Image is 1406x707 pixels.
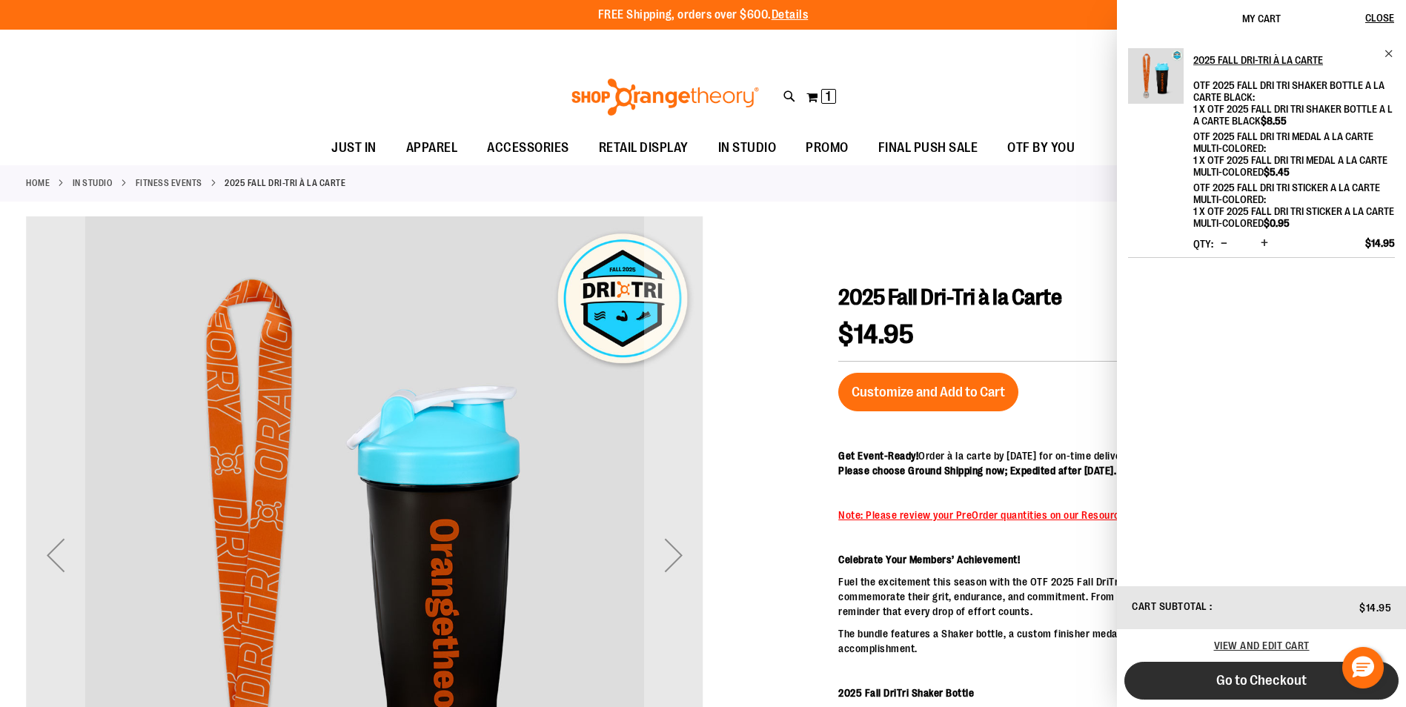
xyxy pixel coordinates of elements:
span: Note: Please review your PreOrder quantities on our Resources page before placing any additional ... [838,509,1373,521]
label: Qty [1193,238,1213,250]
strong: 2025 Fall Dri-Tri à la Carte [225,176,345,190]
span: Get Event-Ready! [838,450,918,462]
p: FREE Shipping, orders over $600. [598,7,809,24]
h2: 2025 Fall Dri-Tri à la Carte [1193,48,1375,72]
span: Please choose Ground Shipping now; Expedited after [DATE]. [838,465,1116,477]
a: FINAL PUSH SALE [863,131,993,165]
span: 1 x OTF 2025 Fall Dri Tri Shaker Bottle A La Carte Black [1193,103,1393,127]
a: PROMO [791,131,863,165]
a: OTF BY YOU [992,131,1090,165]
button: Increase product quantity [1257,236,1272,251]
span: $0.95 [1264,217,1290,229]
strong: Celebrate Your Members’ Achievement! [838,554,1020,565]
img: 2025 Fall Dri-Tri à la Carte [1128,48,1184,104]
span: Go to Checkout [1216,672,1307,688]
span: My Cart [1242,13,1281,24]
button: Hello, have a question? Let’s chat. [1342,647,1384,688]
a: APPAREL [391,131,473,165]
span: RETAIL DISPLAY [599,131,689,165]
span: APPAREL [406,131,458,165]
span: ACCESSORIES [487,131,569,165]
a: Fitness Events [136,176,202,190]
a: 2025 Fall Dri-Tri à la Carte [1193,48,1395,72]
span: JUST IN [331,131,377,165]
a: ACCESSORIES [472,131,584,165]
span: $14.95 [1359,602,1391,614]
p: Fuel the excitement this season with the OTF 2025 Fall DriTri Bundle — the perfect way for member... [838,574,1380,619]
span: 1 [826,89,831,104]
a: RETAIL DISPLAY [584,131,703,165]
span: FINAL PUSH SALE [878,131,978,165]
span: Order à la carte by [DATE] for on-time delivery. [918,450,1132,462]
span: Customize and Add to Cart [852,384,1005,400]
a: 2025 Fall Dri-Tri à la Carte [1128,48,1184,113]
span: Cart Subtotal [1132,600,1207,612]
span: 1 x OTF 2025 Fall Dri Tri Sticker A La Carte Multi-Colored [1193,205,1394,229]
a: Remove item [1384,48,1395,59]
dt: OTF 2025 Fall Dri Tri Sticker A La Carte Multi-Colored [1193,182,1391,205]
p: The bundle features a Shaker bottle, a custom finisher medal, and an event sticker to proudly mar... [838,626,1380,656]
span: 1 x OTF 2025 Fall Dri Tri Medal A La Carte Multi-Colored [1193,154,1387,178]
button: Decrease product quantity [1217,236,1231,251]
a: View and edit cart [1214,640,1310,651]
a: JUST IN [316,131,391,165]
span: IN STUDIO [718,131,777,165]
a: IN STUDIO [73,176,113,190]
span: $14.95 [838,319,914,350]
button: Customize and Add to Cart [838,373,1018,411]
li: Product [1128,48,1395,258]
strong: 2025 Fall DriTri Shaker Bottle [838,687,974,699]
span: PROMO [806,131,849,165]
span: OTF BY YOU [1007,131,1075,165]
img: Shop Orangetheory [569,79,761,116]
span: $5.45 [1264,166,1290,178]
a: IN STUDIO [703,131,792,165]
span: Close [1365,12,1394,24]
button: Go to Checkout [1124,662,1399,700]
span: 2025 Fall Dri-Tri à la Carte [838,285,1061,310]
span: $8.55 [1261,115,1287,127]
span: $14.95 [1365,236,1395,250]
a: Details [772,8,809,21]
a: Home [26,176,50,190]
dt: OTF 2025 Fall Dri Tri Medal A La Carte Multi-Colored [1193,130,1391,154]
dt: OTF 2025 Fall Dri Tri Shaker Bottle A La Carte Black [1193,79,1391,103]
